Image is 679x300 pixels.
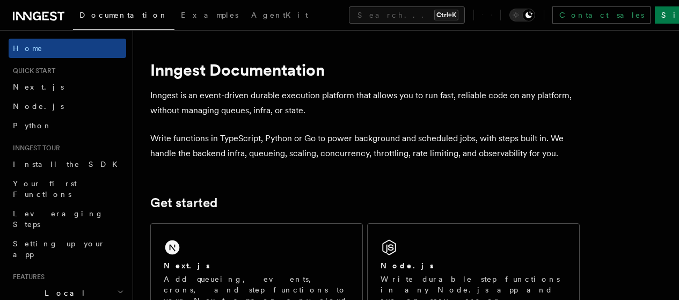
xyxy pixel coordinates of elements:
span: Your first Functions [13,179,77,199]
a: AgentKit [245,3,315,29]
p: Inngest is an event-driven durable execution platform that allows you to run fast, reliable code ... [150,88,580,118]
button: Toggle dark mode [509,9,535,21]
span: Node.js [13,102,64,111]
span: Inngest tour [9,144,60,152]
a: Documentation [73,3,174,30]
a: Python [9,116,126,135]
a: Setting up your app [9,234,126,264]
span: Features [9,273,45,281]
kbd: Ctrl+K [434,10,458,20]
span: Home [13,43,43,54]
a: Get started [150,195,217,210]
a: Install the SDK [9,155,126,174]
span: Examples [181,11,238,19]
span: Install the SDK [13,160,124,169]
a: Leveraging Steps [9,204,126,234]
p: Write functions in TypeScript, Python or Go to power background and scheduled jobs, with steps bu... [150,131,580,161]
a: Home [9,39,126,58]
span: AgentKit [251,11,308,19]
button: Search...Ctrl+K [349,6,465,24]
span: Python [13,121,52,130]
span: Next.js [13,83,64,91]
a: Your first Functions [9,174,126,204]
a: Examples [174,3,245,29]
h2: Next.js [164,260,210,271]
span: Documentation [79,11,168,19]
span: Quick start [9,67,55,75]
span: Setting up your app [13,239,105,259]
a: Contact sales [552,6,651,24]
span: Leveraging Steps [13,209,104,229]
a: Node.js [9,97,126,116]
h2: Node.js [381,260,434,271]
h1: Inngest Documentation [150,60,580,79]
a: Next.js [9,77,126,97]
